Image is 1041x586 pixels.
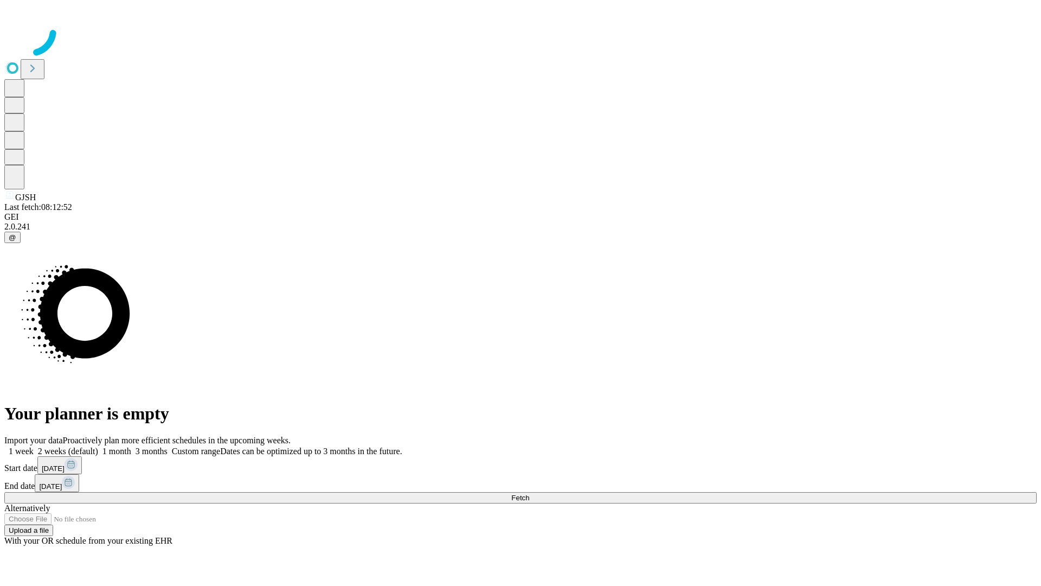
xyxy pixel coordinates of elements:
[4,492,1037,504] button: Fetch
[136,447,168,456] span: 3 months
[42,464,65,473] span: [DATE]
[9,233,16,241] span: @
[4,474,1037,492] div: End date
[39,482,62,491] span: [DATE]
[4,222,1037,232] div: 2.0.241
[511,494,529,502] span: Fetch
[9,447,34,456] span: 1 week
[4,202,72,212] span: Last fetch: 08:12:52
[4,212,1037,222] div: GEI
[4,456,1037,474] div: Start date
[4,436,63,445] span: Import your data
[15,193,36,202] span: GJSH
[4,404,1037,424] h1: Your planner is empty
[220,447,402,456] span: Dates can be optimized up to 3 months in the future.
[35,474,79,492] button: [DATE]
[4,525,53,536] button: Upload a file
[63,436,291,445] span: Proactively plan more efficient schedules in the upcoming weeks.
[4,232,21,243] button: @
[172,447,220,456] span: Custom range
[4,504,50,513] span: Alternatively
[37,456,82,474] button: [DATE]
[38,447,98,456] span: 2 weeks (default)
[4,536,172,545] span: With your OR schedule from your existing EHR
[102,447,131,456] span: 1 month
